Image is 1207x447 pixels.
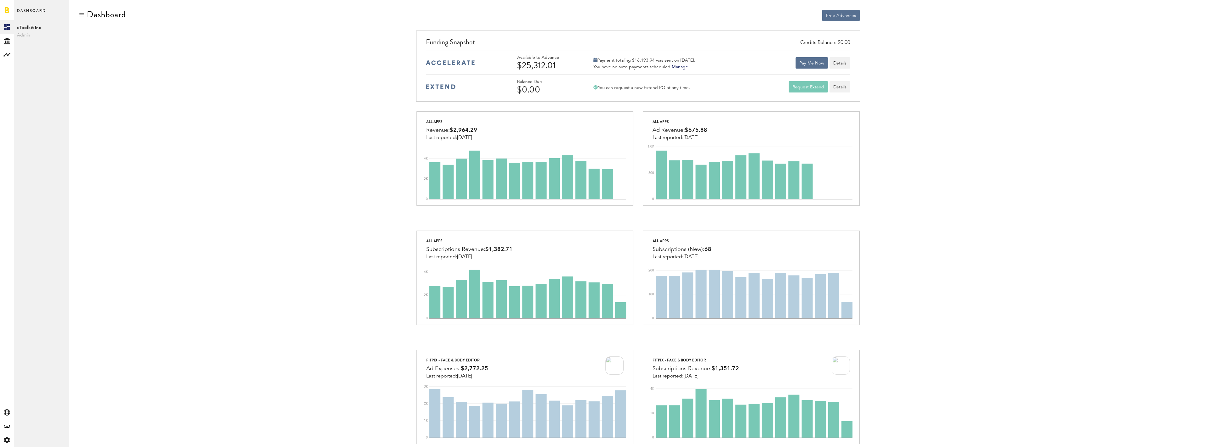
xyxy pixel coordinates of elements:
a: Manage [672,65,688,69]
iframe: Opens a widget where you can find more information [1158,428,1201,444]
div: Funding Snapshot [426,37,850,51]
span: Admin [17,31,66,39]
img: 2LlM_AFDijZQuv08uoCoT9dgizXvoJzh09mdn8JawuzvThUA8NjVLAqjkGLDN4doz4r8 [605,356,624,375]
span: $1,351.72 [712,366,739,372]
div: Last reported: [653,373,739,379]
text: 4K [424,270,428,273]
div: Balance Due [517,79,577,85]
div: Ad Expenses: [426,364,488,373]
div: Last reported: [653,135,707,141]
div: Subscriptions Revenue: [426,245,513,254]
div: Last reported: [426,135,477,141]
span: $2,964.29 [450,127,477,133]
div: Available to Advance [517,55,577,60]
div: All apps [653,237,711,245]
div: Ad Revenue: [653,126,707,135]
span: [DATE] [457,254,472,260]
div: Last reported: [653,254,711,260]
text: 0 [426,198,428,201]
div: You have no auto-payments scheduled. [593,64,695,70]
div: Credits Balance: $0.00 [800,39,850,47]
span: [DATE] [457,374,472,379]
text: 4K [650,387,654,390]
span: Dashboard [17,7,46,20]
text: 2K [424,177,428,181]
span: [DATE] [683,254,698,260]
text: 500 [648,171,654,175]
text: 0 [426,436,428,439]
text: 2K [650,411,654,415]
div: All apps [426,118,477,126]
text: 3K [424,385,428,388]
div: $25,312.01 [517,60,577,70]
button: Free Advances [822,10,860,21]
div: Dashboard [87,9,126,20]
text: 0 [652,198,654,201]
span: 68 [704,247,711,252]
img: accelerate-medium-blue-logo.svg [426,60,475,65]
div: Payment totaling $16,193.94 was sent on [DATE]. [593,58,695,63]
div: $0.00 [517,85,577,95]
div: All apps [653,118,707,126]
text: 1.0K [648,145,654,148]
div: Revenue: [426,126,477,135]
img: extend-medium-blue-logo.svg [426,84,455,89]
div: Subscriptions (New): [653,245,711,254]
div: Last reported: [426,373,488,379]
a: Details [829,81,850,92]
text: 0 [652,436,654,439]
text: 1K [424,419,428,422]
div: FitPix - Face & Body Editor [653,356,739,364]
div: Subscriptions Revenue: [653,364,739,373]
text: 2K [424,293,428,297]
button: Details [829,57,850,69]
text: 2K [424,402,428,405]
span: [DATE] [683,135,698,140]
span: $2,772.25 [461,366,488,372]
text: 100 [648,293,654,296]
div: FitPix - Face & Body Editor [426,356,488,364]
span: [DATE] [457,135,472,140]
div: You can request a new Extend PO at any time. [593,85,690,91]
text: 4K [424,157,428,160]
span: eToolkit Inc [17,24,66,31]
span: [DATE] [683,374,698,379]
span: $675.88 [685,127,707,133]
div: All apps [426,237,513,245]
text: 0 [652,317,654,320]
button: Request Extend [789,81,828,92]
text: 0 [426,317,428,320]
text: 200 [648,269,654,272]
img: 2LlM_AFDijZQuv08uoCoT9dgizXvoJzh09mdn8JawuzvThUA8NjVLAqjkGLDN4doz4r8 [832,356,850,375]
span: $1,382.71 [485,247,513,252]
button: Pay Me Now [796,57,828,69]
div: Last reported: [426,254,513,260]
